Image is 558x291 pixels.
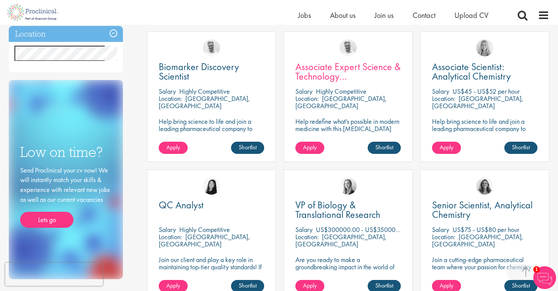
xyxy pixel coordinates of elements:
[159,94,250,110] p: [GEOGRAPHIC_DATA], [GEOGRAPHIC_DATA]
[298,10,311,20] a: Jobs
[432,232,523,248] p: [GEOGRAPHIC_DATA], [GEOGRAPHIC_DATA]
[295,198,380,221] span: VP of Biology & Translational Research
[432,225,449,234] span: Salary
[203,177,220,195] img: Numhom Sudsok
[476,177,493,195] img: Jackie Cerchio
[533,266,556,289] img: Chatbot
[432,200,537,219] a: Senior Scientist, Analytical Chemistry
[159,225,176,234] span: Salary
[533,266,540,273] span: 1
[340,177,357,195] img: Sofia Amark
[432,60,511,83] span: Associate Scientist: Analytical Chemistry
[179,225,230,234] p: Highly Competitive
[295,60,401,92] span: Associate Expert Science & Technology ([MEDICAL_DATA])
[159,142,188,154] a: Apply
[20,212,73,228] a: Lets go
[159,232,182,241] span: Location:
[303,281,317,289] span: Apply
[295,232,319,241] span: Location:
[295,62,401,81] a: Associate Expert Science & Technology ([MEDICAL_DATA])
[432,232,455,241] span: Location:
[9,26,123,42] h3: Location
[159,200,264,210] a: QC Analyst
[330,10,356,20] a: About us
[295,87,312,96] span: Salary
[340,39,357,56] img: Joshua Bye
[295,94,387,110] p: [GEOGRAPHIC_DATA], [GEOGRAPHIC_DATA]
[453,225,519,234] p: US$75 - US$80 per hour
[375,10,394,20] a: Join us
[295,94,319,103] span: Location:
[295,225,312,234] span: Salary
[159,198,204,211] span: QC Analyst
[231,142,264,154] a: Shortlist
[413,10,435,20] a: Contact
[159,60,239,83] span: Biomarker Discovery Scientist
[453,87,520,96] p: US$45 - US$52 per hour
[432,62,537,81] a: Associate Scientist: Analytical Chemistry
[476,39,493,56] img: Shannon Briggs
[159,118,264,154] p: Help bring science to life and join a leading pharmaceutical company to play a key role in delive...
[203,39,220,56] img: Joshua Bye
[295,118,401,139] p: Help redefine what's possible in modern medicine with this [MEDICAL_DATA] Associate Expert Scienc...
[303,143,317,151] span: Apply
[159,94,182,103] span: Location:
[432,118,537,154] p: Help bring science to life and join a leading pharmaceutical company to play a key role in delive...
[295,200,401,219] a: VP of Biology & Translational Research
[432,94,523,110] p: [GEOGRAPHIC_DATA], [GEOGRAPHIC_DATA]
[432,256,537,285] p: Join a cutting-edge pharmaceutical team where your passion for chemistry will help shape the futu...
[432,87,449,96] span: Salary
[159,232,250,248] p: [GEOGRAPHIC_DATA], [GEOGRAPHIC_DATA]
[295,142,324,154] a: Apply
[166,281,180,289] span: Apply
[159,62,264,81] a: Biomarker Discovery Scientist
[159,87,176,96] span: Salary
[20,145,112,160] h3: Low on time?
[295,232,387,248] p: [GEOGRAPHIC_DATA], [GEOGRAPHIC_DATA]
[440,143,453,151] span: Apply
[5,263,103,286] iframe: reCAPTCHA
[504,142,537,154] a: Shortlist
[432,94,455,103] span: Location:
[316,87,367,96] p: Highly Competitive
[20,165,112,228] div: Send Proclinical your cv now! We will instantly match your skills & experience with relevant new ...
[316,225,437,234] p: US$300000.00 - US$350000.00 per annum
[454,10,488,20] a: Upload CV
[368,142,401,154] a: Shortlist
[440,281,453,289] span: Apply
[432,142,461,154] a: Apply
[432,198,532,221] span: Senior Scientist, Analytical Chemistry
[179,87,230,96] p: Highly Competitive
[166,143,180,151] span: Apply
